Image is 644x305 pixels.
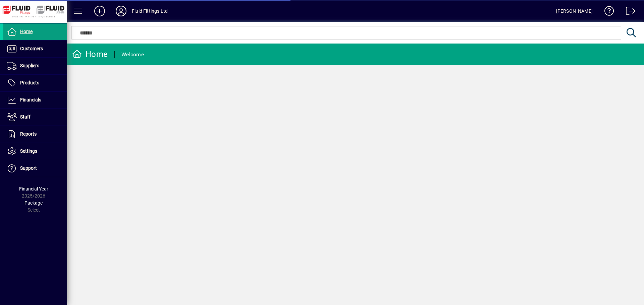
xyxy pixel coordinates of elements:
span: Reports [20,131,37,137]
a: Settings [3,143,67,160]
div: [PERSON_NAME] [556,6,593,16]
span: Package [24,200,43,206]
div: Fluid Fittings Ltd [132,6,168,16]
div: Home [72,49,108,60]
span: Support [20,165,37,171]
div: Welcome [121,49,144,60]
a: Customers [3,41,67,57]
a: Staff [3,109,67,126]
a: Products [3,75,67,91]
span: Home [20,29,33,34]
a: Logout [621,1,636,23]
a: Financials [3,92,67,108]
a: Suppliers [3,58,67,74]
a: Support [3,160,67,177]
a: Reports [3,126,67,143]
span: Products [20,80,39,85]
a: Knowledge Base [599,1,614,23]
span: Suppliers [20,63,39,68]
span: Financial Year [19,186,48,192]
button: Add [89,5,110,17]
span: Customers [20,46,43,51]
span: Settings [20,148,37,154]
span: Staff [20,114,31,120]
button: Profile [110,5,132,17]
span: Financials [20,97,41,102]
